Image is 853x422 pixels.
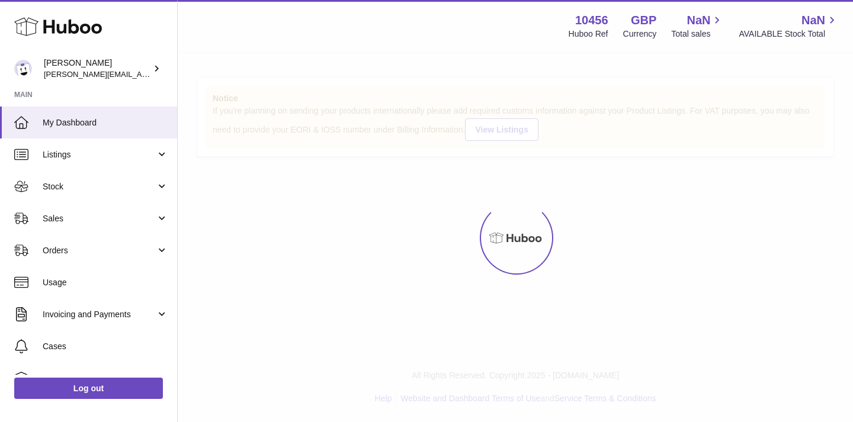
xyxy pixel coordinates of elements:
[43,149,156,160] span: Listings
[44,69,238,79] span: [PERSON_NAME][EMAIL_ADDRESS][DOMAIN_NAME]
[43,309,156,320] span: Invoicing and Payments
[739,12,839,40] a: NaN AVAILABLE Stock Total
[801,12,825,28] span: NaN
[43,181,156,192] span: Stock
[671,12,724,40] a: NaN Total sales
[43,117,168,128] span: My Dashboard
[43,213,156,224] span: Sales
[631,12,656,28] strong: GBP
[43,373,168,384] span: Channels
[575,12,608,28] strong: 10456
[569,28,608,40] div: Huboo Ref
[44,57,150,80] div: [PERSON_NAME]
[43,245,156,256] span: Orders
[14,60,32,78] img: robert@thesuperpowders.com
[43,341,168,352] span: Cases
[671,28,724,40] span: Total sales
[739,28,839,40] span: AVAILABLE Stock Total
[43,277,168,288] span: Usage
[687,12,710,28] span: NaN
[623,28,657,40] div: Currency
[14,378,163,399] a: Log out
